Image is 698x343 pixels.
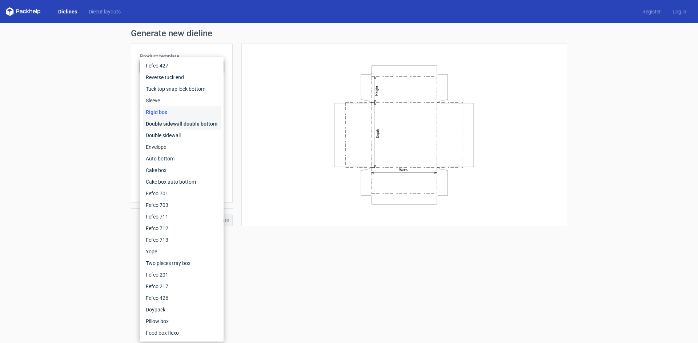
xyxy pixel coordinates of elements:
div: Double sidewall [143,130,221,141]
div: Pillow box [143,315,221,327]
div: Fefco 711 [143,211,221,222]
a: Diecut layouts [83,8,127,15]
div: Double sidewall double bottom [143,118,221,130]
div: Yope [143,246,221,257]
div: Cake box auto bottom [143,176,221,188]
a: Dielines [52,8,83,15]
div: Food box flexo [143,327,221,339]
div: Fefco 713 [143,234,221,246]
h1: Generate new dieline [131,29,567,38]
div: Doypack [143,304,221,315]
div: Cake box [143,164,221,176]
text: Height [375,86,379,95]
div: Two pieces tray box [143,257,221,269]
a: Log in [667,8,692,15]
a: Register [637,8,667,15]
div: Fefco 427 [143,60,221,72]
div: Fefco 701 [143,188,221,199]
div: Envelope [143,141,221,153]
div: Fefco 201 [143,269,221,281]
text: Width [399,168,408,172]
div: Fefco 426 [143,292,221,304]
div: Fefco 703 [143,199,221,211]
div: Reverse tuck end [143,72,221,83]
div: Fefco 217 [143,281,221,292]
div: Rigid box [143,106,221,118]
div: Tuck top snap lock bottom [143,83,221,95]
text: Depth [376,129,380,138]
div: Auto bottom [143,153,221,164]
label: Product template [140,53,224,60]
div: Sleeve [143,95,221,106]
div: Fefco 712 [143,222,221,234]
